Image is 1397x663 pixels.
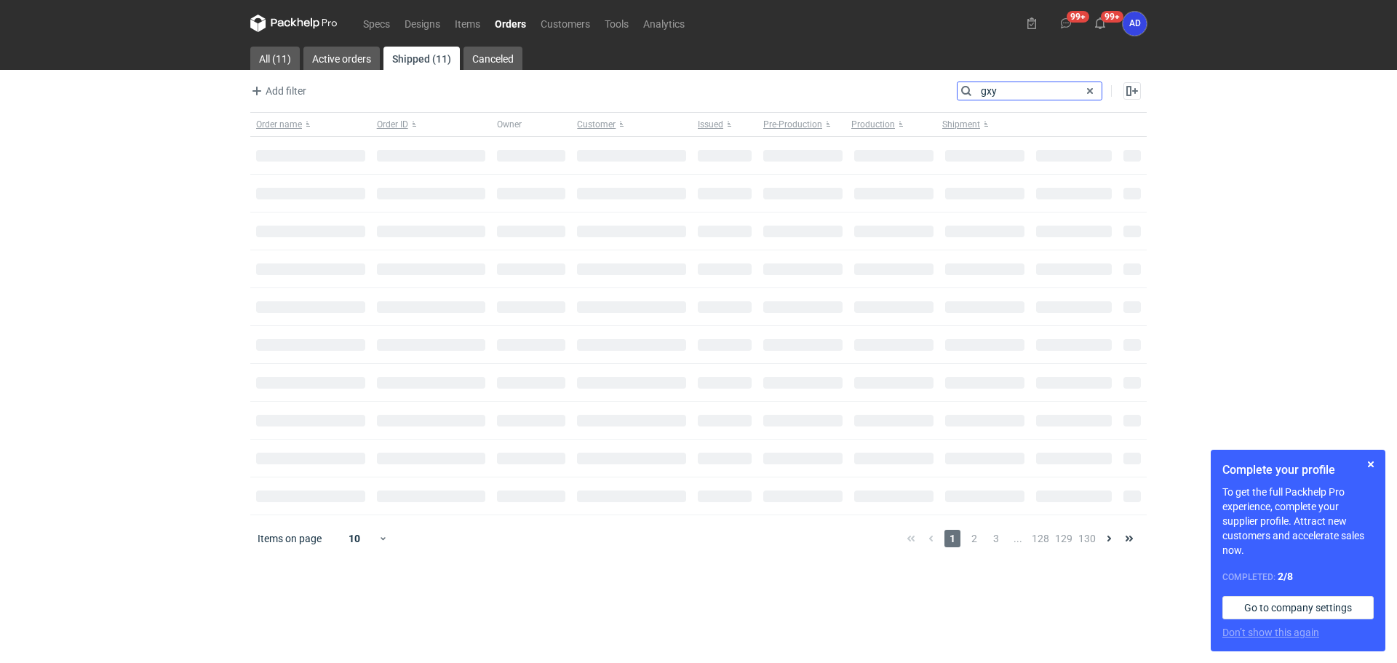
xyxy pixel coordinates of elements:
[1362,456,1380,473] button: Skip for now
[942,119,980,130] span: Shipment
[331,528,378,549] div: 10
[1078,530,1096,547] span: 130
[848,113,939,136] button: Production
[1088,12,1112,35] button: 99+
[966,530,982,547] span: 2
[577,119,616,130] span: Customer
[757,113,848,136] button: Pre-Production
[487,15,533,32] a: Orders
[247,82,307,100] button: Add filter
[248,82,306,100] span: Add filter
[1055,530,1072,547] span: 129
[1123,12,1147,36] button: AD
[463,47,522,70] a: Canceled
[958,82,1102,100] input: Search
[698,119,723,130] span: Issued
[1222,569,1374,584] div: Completed:
[939,113,1030,136] button: Shipment
[497,119,522,130] span: Owner
[533,15,597,32] a: Customers
[250,47,300,70] a: All (11)
[763,119,822,130] span: Pre-Production
[597,15,636,32] a: Tools
[303,47,380,70] a: Active orders
[356,15,397,32] a: Specs
[988,530,1004,547] span: 3
[1278,571,1293,582] strong: 2 / 8
[371,113,492,136] button: Order ID
[258,531,322,546] span: Items on page
[1123,12,1147,36] div: Anita Dolczewska
[1054,12,1078,35] button: 99+
[1010,530,1026,547] span: ...
[1032,530,1049,547] span: 128
[1222,461,1374,479] h1: Complete your profile
[944,530,960,547] span: 1
[250,15,338,32] svg: Packhelp Pro
[692,113,757,136] button: Issued
[250,113,371,136] button: Order name
[1222,485,1374,557] p: To get the full Packhelp Pro experience, complete your supplier profile. Attract new customers an...
[636,15,692,32] a: Analytics
[383,47,460,70] a: Shipped (11)
[571,113,692,136] button: Customer
[851,119,895,130] span: Production
[1222,596,1374,619] a: Go to company settings
[1222,625,1319,640] button: Don’t show this again
[377,119,408,130] span: Order ID
[447,15,487,32] a: Items
[256,119,302,130] span: Order name
[397,15,447,32] a: Designs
